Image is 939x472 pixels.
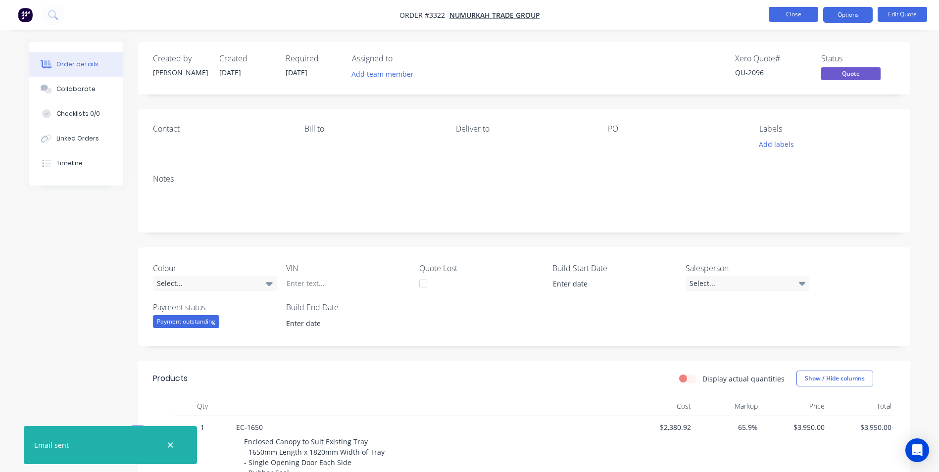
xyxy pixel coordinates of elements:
label: VIN [286,262,410,274]
div: Payment outstanding [153,315,219,328]
button: Collaborate [29,77,123,101]
button: Add team member [346,67,419,81]
input: Enter date [279,316,402,330]
label: Build End Date [286,301,410,313]
div: Required [286,54,340,63]
div: Collaborate [56,85,96,94]
div: Cost [628,396,695,416]
span: EC-1650 [236,423,263,432]
div: Open Intercom Messenger [905,438,929,462]
label: Salesperson [686,262,809,274]
div: Order details [56,60,99,69]
label: Payment status [153,301,277,313]
label: Build Start Date [552,262,676,274]
div: Created [219,54,274,63]
span: $2,380.92 [632,422,691,432]
div: Bill to [304,124,440,134]
div: Linked Orders [56,134,99,143]
label: Quote Lost [419,262,543,274]
div: Xero Quote # [735,54,809,63]
div: Checklists 0/0 [56,109,100,118]
a: Numurkah Trade Group [449,10,540,20]
div: Notes [153,174,895,184]
div: Email sent [34,440,69,450]
span: [DATE] [286,68,307,77]
button: Show / Hide columns [796,371,873,386]
div: Contact [153,124,289,134]
div: Timeline [56,159,83,168]
button: Quote [821,67,881,82]
div: Products [153,373,188,384]
div: QU-2096 [735,67,809,78]
button: Order details [29,52,123,77]
span: Order #3322 - [399,10,449,20]
span: 1 [200,422,204,432]
button: Add team member [352,67,419,81]
div: [PERSON_NAME] [153,67,207,78]
button: Checklists 0/0 [29,101,123,126]
button: Add labels [754,138,799,151]
span: 65.9% [699,422,758,432]
img: Factory [18,7,33,22]
div: Labels [759,124,895,134]
div: Select... [686,276,809,291]
div: Created by [153,54,207,63]
label: Colour [153,262,277,274]
div: Markup [695,396,762,416]
input: Enter date [546,277,669,291]
span: Quote [821,67,881,80]
label: Display actual quantities [702,374,785,384]
span: $3,950.00 [833,422,891,432]
div: Assigned to [352,54,451,63]
div: Select... [153,276,277,291]
div: Total [829,396,895,416]
button: Timeline [29,151,123,176]
button: Options [823,7,873,23]
div: Price [762,396,829,416]
button: Close [769,7,818,22]
div: Status [821,54,895,63]
span: [DATE] [219,68,241,77]
div: Qty [173,396,232,416]
div: PO [608,124,743,134]
span: $3,950.00 [766,422,825,432]
div: Deliver to [456,124,592,134]
button: Linked Orders [29,126,123,151]
button: Edit Quote [878,7,927,22]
